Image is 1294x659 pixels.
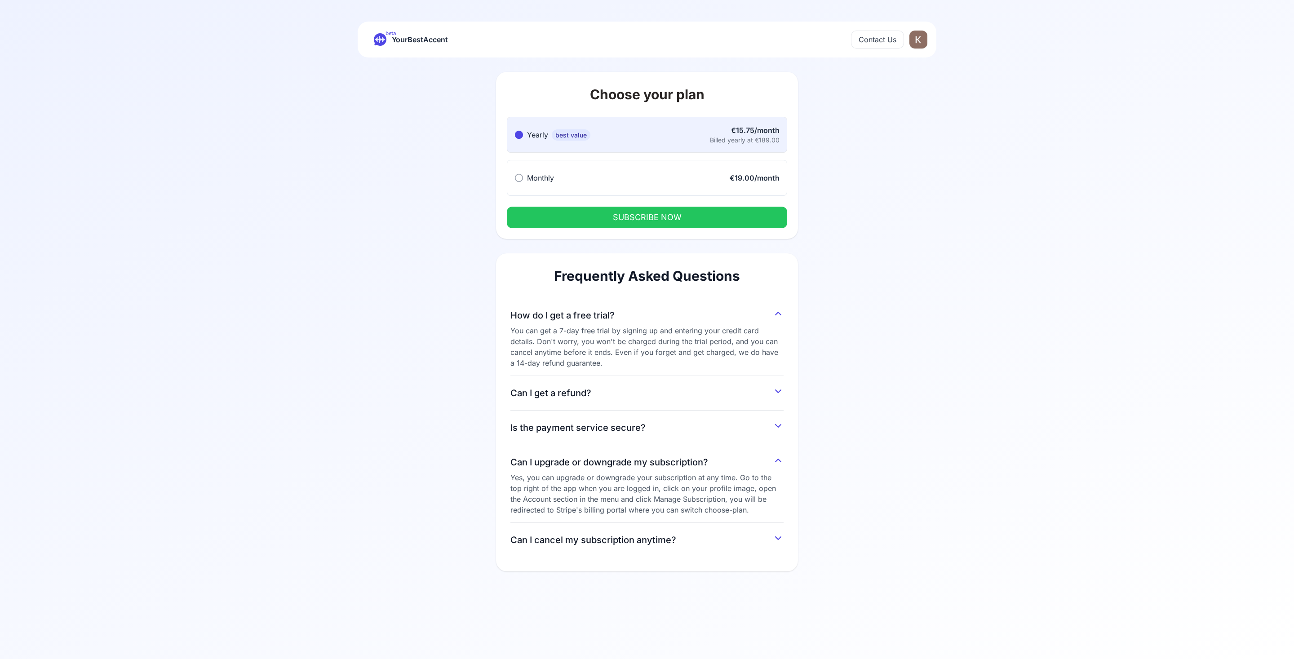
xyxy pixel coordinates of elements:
div: Billed yearly at €189.00 [710,136,780,145]
button: Is the payment service secure? [510,418,784,434]
a: betaYourBestAccent [367,33,455,46]
button: Yearlybest value€15.75/monthBilled yearly at €189.00 [507,117,787,153]
span: best value [552,129,590,141]
button: Can I upgrade or downgrade my subscription? [510,452,784,469]
h2: Frequently Asked Questions [510,268,784,284]
h1: Choose your plan [507,86,787,102]
div: You can get a 7-day free trial by signing up and entering your credit card details. Don't worry, ... [510,325,784,368]
div: Yes, you can upgrade or downgrade your subscription at any time. Go to the top right of the app w... [510,472,784,515]
button: Monthly€19.00/month [507,160,787,196]
span: Can I upgrade or downgrade my subscription? [510,456,708,469]
button: Can I get a refund? [510,383,784,399]
div: €19.00/month [730,172,780,183]
span: Can I cancel my subscription anytime? [510,534,676,546]
div: €15.75/month [710,125,780,136]
span: How do I get a free trial? [510,309,615,322]
button: SUBSCRIBE NOW [507,207,787,228]
button: Can I cancel my subscription anytime? [510,530,784,546]
span: Is the payment service secure? [510,421,646,434]
button: How do I get a free trial? [510,305,784,322]
button: Contact Us [851,31,904,49]
span: YourBestAccent [392,33,448,46]
img: KK [909,31,927,49]
span: Yearly [527,130,548,139]
span: beta [386,30,396,37]
span: Can I get a refund? [510,387,591,399]
span: Monthly [527,173,554,182]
